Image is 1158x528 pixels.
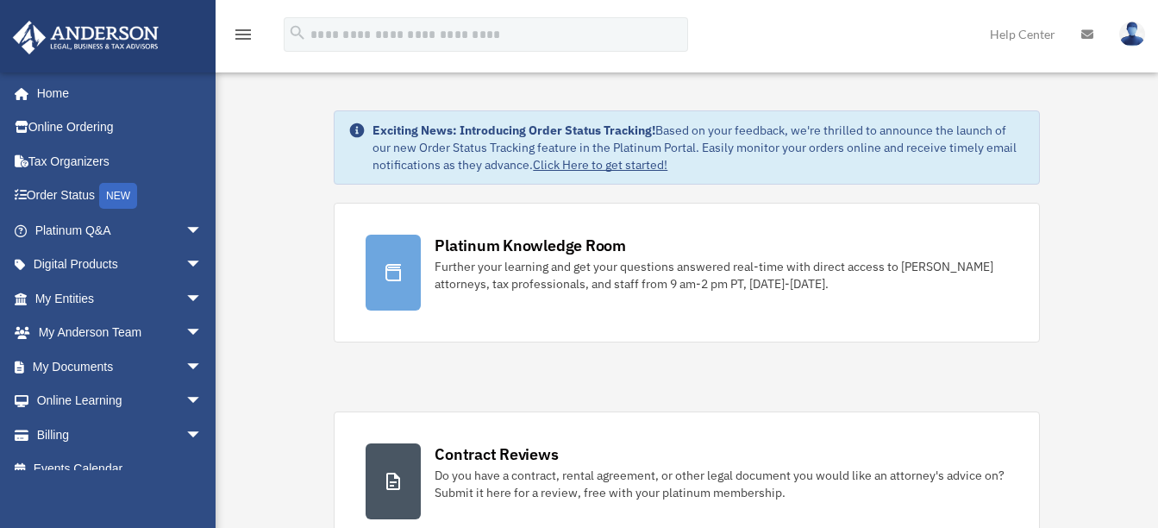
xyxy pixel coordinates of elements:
[99,183,137,209] div: NEW
[435,443,558,465] div: Contract Reviews
[185,281,220,317] span: arrow_drop_down
[185,213,220,248] span: arrow_drop_down
[185,316,220,351] span: arrow_drop_down
[12,418,228,452] a: Billingarrow_drop_down
[12,144,228,179] a: Tax Organizers
[12,248,228,282] a: Digital Productsarrow_drop_down
[435,467,1007,501] div: Do you have a contract, rental agreement, or other legal document you would like an attorney's ad...
[233,24,254,45] i: menu
[12,452,228,487] a: Events Calendar
[12,349,228,384] a: My Documentsarrow_drop_down
[372,123,655,138] strong: Exciting News: Introducing Order Status Tracking!
[435,235,626,256] div: Platinum Knowledge Room
[185,384,220,419] span: arrow_drop_down
[233,30,254,45] a: menu
[1119,22,1145,47] img: User Pic
[185,418,220,453] span: arrow_drop_down
[12,179,228,214] a: Order StatusNEW
[12,213,228,248] a: Platinum Q&Aarrow_drop_down
[12,110,228,145] a: Online Ordering
[8,21,164,54] img: Anderson Advisors Platinum Portal
[533,157,667,173] a: Click Here to get started!
[12,316,228,350] a: My Anderson Teamarrow_drop_down
[12,281,228,316] a: My Entitiesarrow_drop_down
[12,384,228,418] a: Online Learningarrow_drop_down
[288,23,307,42] i: search
[185,248,220,283] span: arrow_drop_down
[12,76,220,110] a: Home
[185,349,220,385] span: arrow_drop_down
[334,203,1039,343] a: Platinum Knowledge Room Further your learning and get your questions answered real-time with dire...
[435,258,1007,292] div: Further your learning and get your questions answered real-time with direct access to [PERSON_NAM...
[372,122,1024,173] div: Based on your feedback, we're thrilled to announce the launch of our new Order Status Tracking fe...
